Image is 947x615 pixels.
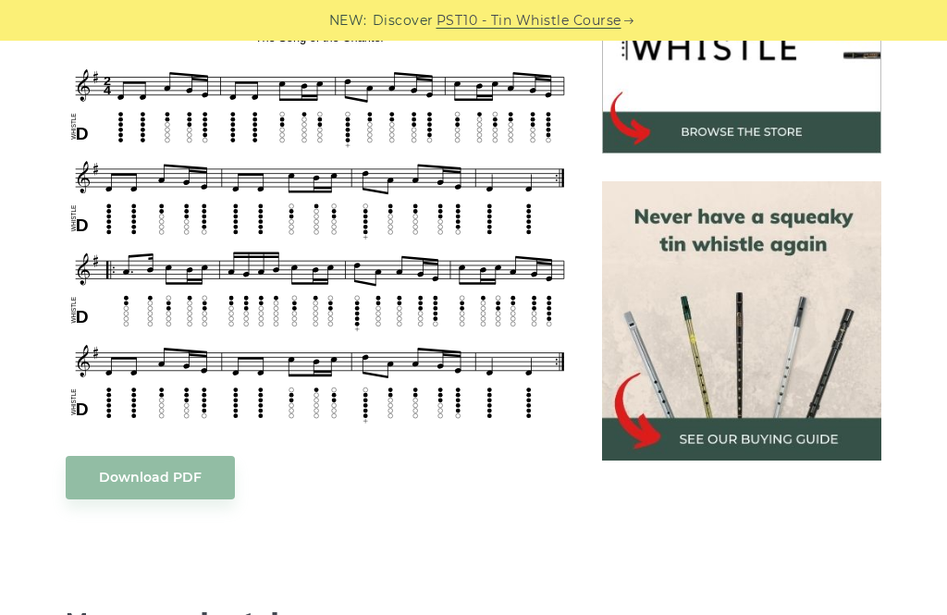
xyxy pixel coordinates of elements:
[66,456,235,499] a: Download PDF
[329,10,367,31] span: NEW:
[437,10,621,31] a: PST10 - Tin Whistle Course
[373,10,434,31] span: Discover
[602,181,880,460] img: tin whistle buying guide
